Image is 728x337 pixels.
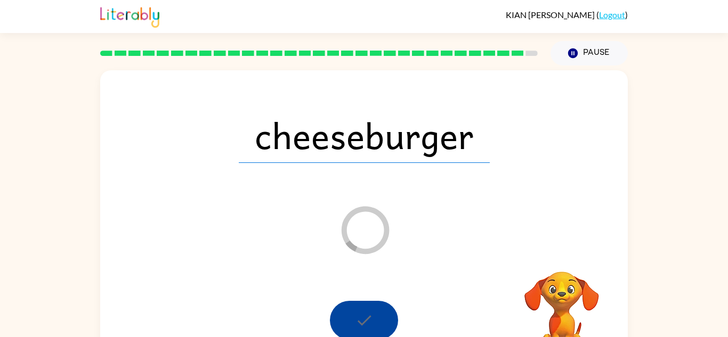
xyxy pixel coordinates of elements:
[506,10,628,20] div: ( )
[551,41,628,65] button: Pause
[100,4,159,28] img: Literably
[599,10,625,20] a: Logout
[239,108,490,163] span: cheeseburger
[506,10,596,20] span: KIAN [PERSON_NAME]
